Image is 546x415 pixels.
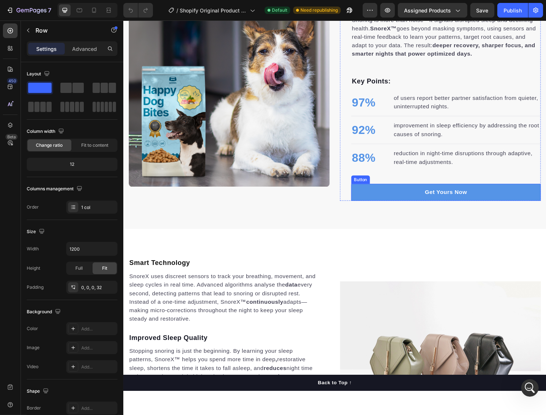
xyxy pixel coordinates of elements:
[81,405,116,412] div: Add...
[27,127,66,137] div: Column width
[36,45,57,53] p: Settings
[27,204,39,210] div: Order
[27,363,38,370] div: Video
[257,5,284,12] strong: SnoreX™
[237,170,434,188] a: Get Yours Now
[6,340,202,384] p: Stopping snoring is just the beginning. By learning your sleep patterns, SnoreX™ helps you spend ...
[81,345,116,351] div: Add...
[158,349,160,356] strong: ,
[81,326,116,332] div: Add...
[27,184,84,194] div: Columns management
[238,59,433,69] p: Key Points:
[36,142,63,149] span: Change ratio
[281,105,433,123] p: improvement in sleep efficiency by addressing the root causes of snoring.
[27,284,44,291] div: Padding
[81,142,108,149] span: Fit to content
[313,175,357,183] p: Get Yours Now
[128,289,167,296] strong: continuously
[75,265,83,272] span: Full
[176,7,178,14] span: /
[238,105,262,123] p: 92%
[180,7,247,14] span: Shopify Original Product Template
[497,3,528,18] button: Publish
[28,159,116,169] div: 12
[7,78,18,84] div: 450
[5,134,18,140] div: Beta
[281,134,433,152] p: reduction in night-time disruptions through adaptive, real-time adjustments.
[398,3,467,18] button: Assigned Products
[81,284,116,291] div: 0, 0, 0, 32
[27,325,38,332] div: Color
[48,6,51,15] p: 7
[300,7,338,14] span: Need republishing
[6,247,202,258] p: Smart Technology
[81,204,116,211] div: 1 col
[123,3,153,18] div: Undo/Redo
[27,386,50,396] div: Shape
[27,69,51,79] div: Layout
[27,307,62,317] div: Background
[238,134,262,152] p: 88%
[476,7,489,14] span: Save
[238,23,428,38] strong: deeper recovery, sharper focus, and smarter nights that power optimized days.
[72,45,97,53] p: Advanced
[81,364,116,370] div: Add...
[102,265,107,272] span: Fit
[504,7,522,14] div: Publish
[470,3,494,18] button: Save
[123,20,546,391] iframe: Design area
[238,162,255,169] div: Button
[35,26,98,35] p: Row
[404,7,451,14] span: Assigned Products
[3,3,55,18] button: 7
[27,405,41,411] div: Border
[6,262,202,315] p: SnoreX uses discreet sensors to track your breathing, movement, and sleep cycles in real time. Ad...
[67,242,117,255] input: Auto
[238,76,262,95] p: 97%
[27,227,46,237] div: Size
[168,272,181,278] strong: data
[202,373,237,381] div: Back to Top ↑
[6,325,202,336] p: Improved Sleep Quality
[146,358,169,364] strong: reduces
[27,265,40,272] div: Height
[27,246,39,252] div: Width
[27,344,40,351] div: Image
[272,7,287,14] span: Default
[521,379,539,397] iframe: Intercom live chat
[281,77,433,94] p: of users report better partner satisfaction from quieter, uninterrupted nights.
